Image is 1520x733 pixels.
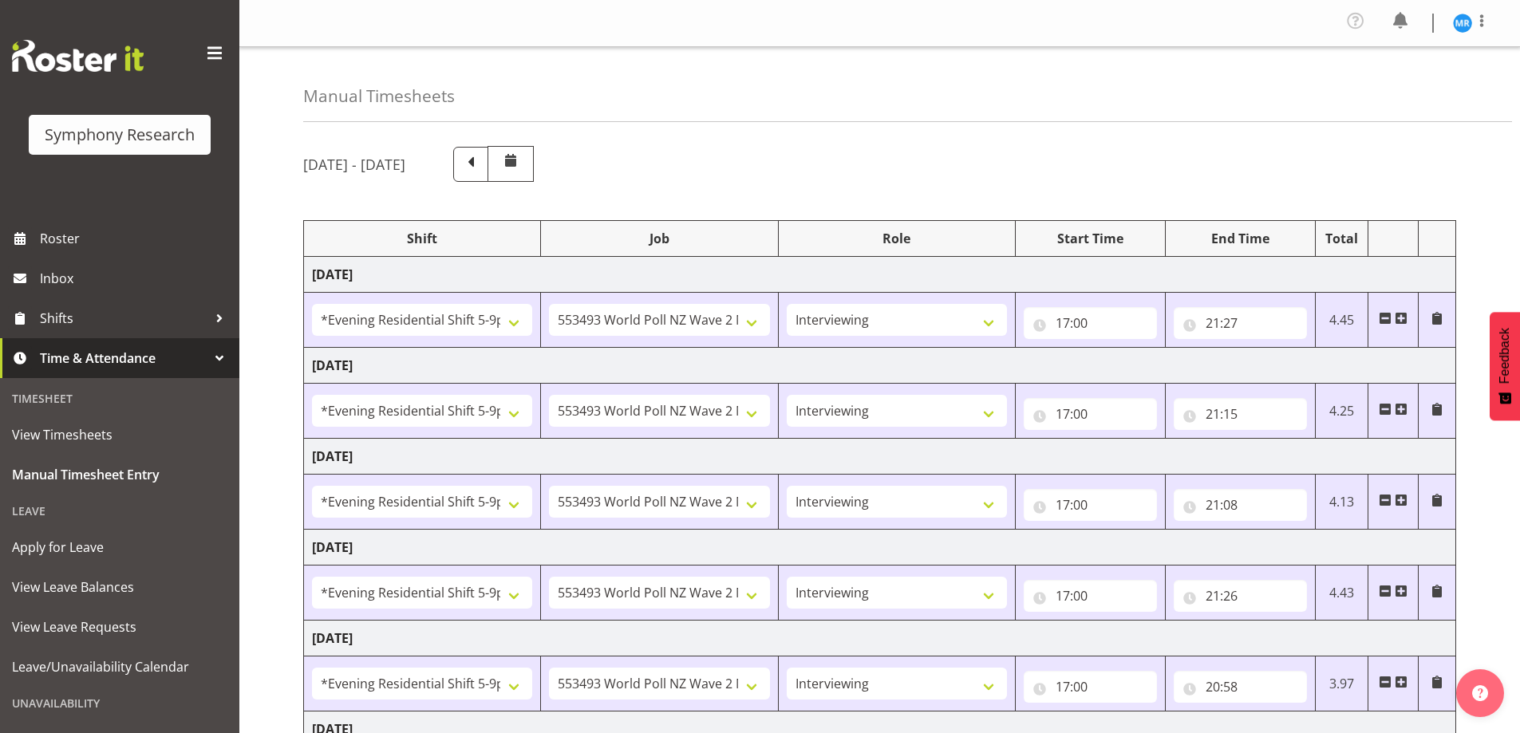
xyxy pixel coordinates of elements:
td: [DATE] [304,439,1456,475]
a: Manual Timesheet Entry [4,455,235,495]
span: View Leave Requests [12,615,227,639]
input: Click to select... [1174,307,1307,339]
a: View Leave Balances [4,567,235,607]
input: Click to select... [1024,671,1157,703]
span: Time & Attendance [40,346,207,370]
span: Feedback [1498,328,1512,384]
input: Click to select... [1024,580,1157,612]
span: Apply for Leave [12,535,227,559]
span: View Timesheets [12,423,227,447]
button: Feedback - Show survey [1490,312,1520,420]
input: Click to select... [1024,307,1157,339]
a: View Leave Requests [4,607,235,647]
a: Apply for Leave [4,527,235,567]
span: Leave/Unavailability Calendar [12,655,227,679]
h5: [DATE] - [DATE] [303,156,405,173]
div: Start Time [1024,229,1157,248]
input: Click to select... [1174,398,1307,430]
div: Unavailability [4,687,235,719]
div: Role [787,229,1007,248]
td: 3.97 [1315,656,1368,711]
span: Manual Timesheet Entry [12,463,227,487]
img: michael-robinson11856.jpg [1453,14,1472,33]
a: View Timesheets [4,415,235,455]
div: Total [1324,229,1360,248]
span: Shifts [40,306,207,330]
td: [DATE] [304,257,1456,293]
td: 4.25 [1315,384,1368,439]
div: Job [549,229,769,248]
td: 4.45 [1315,293,1368,348]
h4: Manual Timesheets [303,87,455,105]
a: Leave/Unavailability Calendar [4,647,235,687]
td: [DATE] [304,530,1456,566]
input: Click to select... [1174,580,1307,612]
img: help-xxl-2.png [1472,685,1488,701]
div: Symphony Research [45,123,195,147]
input: Click to select... [1024,489,1157,521]
div: Timesheet [4,382,235,415]
span: Inbox [40,266,231,290]
td: [DATE] [304,621,1456,656]
div: Shift [312,229,532,248]
input: Click to select... [1024,398,1157,430]
span: Roster [40,227,231,250]
span: View Leave Balances [12,575,227,599]
div: Leave [4,495,235,527]
input: Click to select... [1174,671,1307,703]
td: 4.43 [1315,566,1368,621]
div: End Time [1174,229,1307,248]
img: Rosterit website logo [12,40,144,72]
td: 4.13 [1315,475,1368,530]
input: Click to select... [1174,489,1307,521]
td: [DATE] [304,348,1456,384]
